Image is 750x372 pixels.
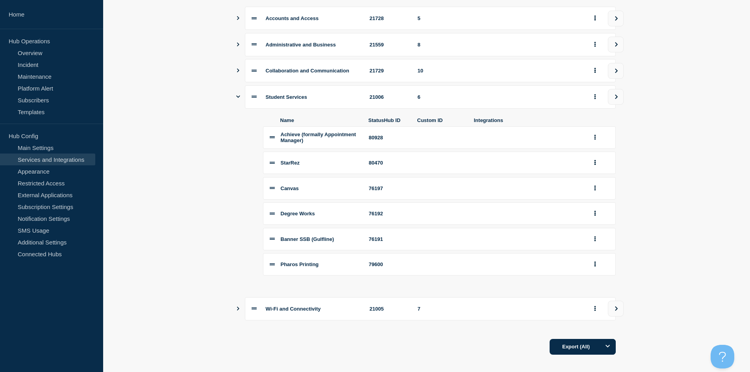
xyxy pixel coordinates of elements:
button: Show services [236,7,240,30]
div: 21728 [370,15,408,21]
button: group actions [590,207,600,220]
span: Custom ID [417,117,465,123]
button: group actions [590,303,600,315]
span: Wi-Fi and Connectivity [266,306,321,312]
button: view group [608,37,624,52]
button: group actions [590,182,600,194]
button: group actions [590,65,600,77]
div: 21559 [370,42,408,48]
span: Achieve (formally Appointment Manager) [281,131,356,143]
div: 8 [418,42,581,48]
button: group actions [590,91,600,103]
span: Collaboration and Communication [266,68,349,74]
div: 21729 [370,68,408,74]
div: 7 [418,306,581,312]
span: Administrative and Business [266,42,336,48]
div: 21005 [370,306,408,312]
span: Canvas [281,185,299,191]
button: view group [608,63,624,79]
div: 80470 [369,160,408,166]
div: 76191 [369,236,408,242]
span: Student Services [266,94,307,100]
button: Options [600,339,616,355]
div: 5 [418,15,581,21]
span: StatusHub ID [369,117,408,123]
span: Name [280,117,359,123]
button: group actions [590,233,600,245]
button: Show services [236,59,240,82]
button: group actions [590,157,600,169]
button: Export (All) [550,339,616,355]
span: Integrations [474,117,581,123]
div: 76197 [369,185,408,191]
span: Accounts and Access [266,15,319,21]
iframe: Help Scout Beacon - Open [711,345,734,368]
button: Show services [236,297,240,320]
div: 80928 [369,135,408,141]
button: group actions [590,12,600,24]
button: view group [608,89,624,105]
button: group actions [590,258,600,270]
span: Pharos Printing [281,261,319,267]
div: 79600 [369,261,408,267]
button: Show services [236,85,240,109]
button: group actions [590,131,600,144]
span: Degree Works [281,211,315,217]
button: group actions [590,39,600,51]
div: 6 [418,94,581,100]
div: 76192 [369,211,408,217]
span: Banner SSB (Gulfline) [281,236,334,242]
button: Show services [236,33,240,56]
span: StarRez [281,160,300,166]
button: view group [608,11,624,26]
button: view group [608,301,624,316]
div: 21006 [370,94,408,100]
div: 10 [418,68,581,74]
